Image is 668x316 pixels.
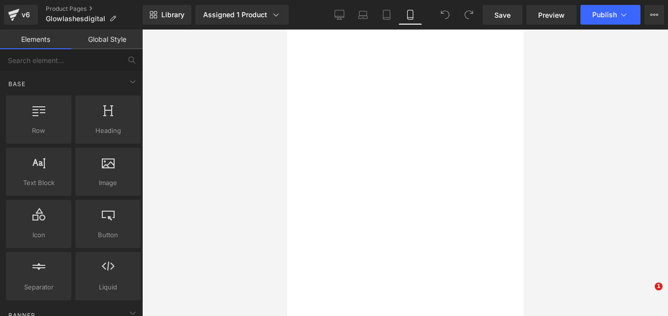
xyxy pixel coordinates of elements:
[4,5,38,25] a: v6
[435,5,455,25] button: Undo
[494,10,511,20] span: Save
[78,282,138,292] span: Liquid
[78,230,138,240] span: Button
[459,5,479,25] button: Redo
[398,5,422,25] a: Mobile
[9,178,68,188] span: Text Block
[580,5,640,25] button: Publish
[71,30,143,49] a: Global Style
[526,5,577,25] a: Preview
[20,8,32,21] div: v6
[9,282,68,292] span: Separator
[635,283,658,306] iframe: Intercom live chat
[78,126,138,136] span: Heading
[78,178,138,188] span: Image
[375,5,398,25] a: Tablet
[9,126,68,136] span: Row
[328,5,351,25] a: Desktop
[143,5,191,25] a: New Library
[161,10,184,19] span: Library
[203,10,281,20] div: Assigned 1 Product
[655,283,663,290] span: 1
[644,5,664,25] button: More
[538,10,565,20] span: Preview
[351,5,375,25] a: Laptop
[592,11,617,19] span: Publish
[9,230,68,240] span: Icon
[46,5,143,13] a: Product Pages
[7,79,27,89] span: Base
[46,15,105,23] span: Glowlashesdigital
